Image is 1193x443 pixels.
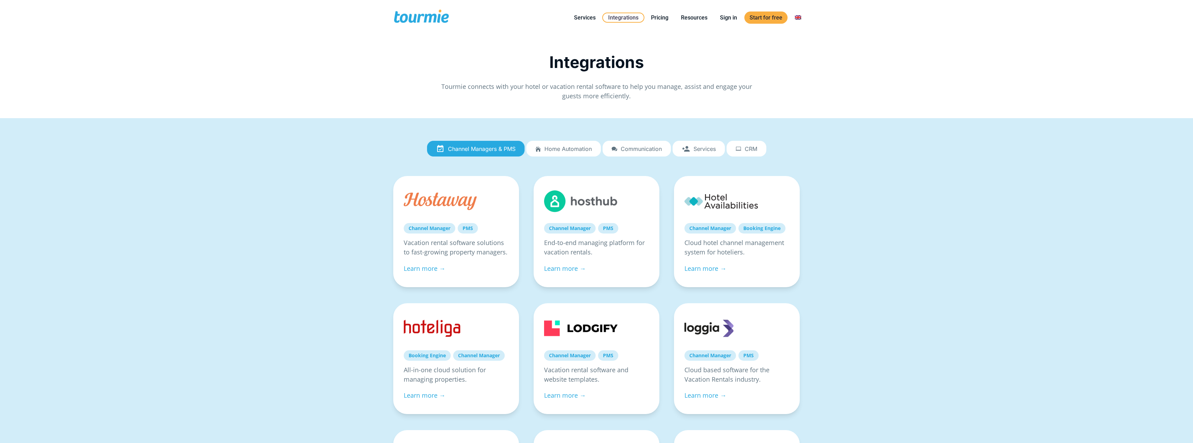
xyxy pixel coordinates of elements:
[738,350,759,361] a: PMS
[544,238,649,257] p: End-to-end managing platform for vacation rentals.
[598,350,618,361] a: PMS
[404,391,446,399] a: Learn more →
[727,141,766,157] a: CRM
[646,13,674,22] a: Pricing
[694,146,716,152] span: Services
[684,365,789,384] p: Cloud based software for the Vacation Rentals industry.
[602,13,644,23] a: Integrations
[544,391,586,399] a: Learn more →
[684,350,736,361] a: Channel Manager
[738,223,785,234] a: Booking Engine
[684,223,736,234] a: Channel Manager
[544,223,596,234] a: Channel Manager
[458,223,478,234] a: PMS
[598,223,618,234] a: PMS
[544,264,586,273] a: Learn more →
[673,141,725,157] a: Services
[526,141,601,157] a: Home automation
[684,264,726,273] a: Learn more →
[544,146,592,152] span: Home automation
[744,12,788,24] a: Start for free
[404,365,509,384] p: All-in-one cloud solution for managing properties.
[427,141,525,157] a: Channel Managers & PMS
[544,350,596,361] a: Channel Manager
[676,13,713,22] a: Resources
[404,350,451,361] a: Booking Engine
[684,238,789,257] p: Cloud hotel channel management system for hoteliers.
[715,13,742,22] a: Sign in
[404,223,455,234] a: Channel Manager
[544,365,649,384] p: Vacation rental software and website templates.
[603,141,671,157] a: Communication
[448,146,516,152] span: Channel Managers & PMS
[441,82,752,100] span: Tourmie connects with your hotel or vacation rental software to help you manage, assist and engag...
[404,264,446,273] a: Learn more →
[684,391,726,399] a: Learn more →
[453,350,505,361] a: Channel Manager
[745,146,757,152] span: CRM
[569,13,601,22] a: Services
[621,146,662,152] span: Communication
[404,238,509,257] p: Vacation rental software solutions to fast-growing property managers.
[549,52,644,72] span: Integrations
